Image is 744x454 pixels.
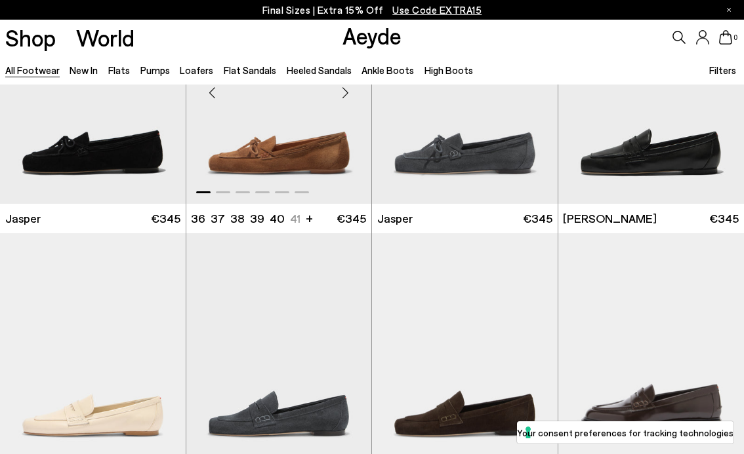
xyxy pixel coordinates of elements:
a: Heeled Sandals [287,64,352,76]
a: High Boots [424,64,473,76]
a: All Footwear [5,64,60,76]
div: Next slide [325,73,365,113]
a: Pumps [140,64,170,76]
button: Your consent preferences for tracking technologies [517,421,734,444]
label: Your consent preferences for tracking technologies [517,426,734,440]
span: €345 [151,210,180,227]
li: 38 [230,210,245,227]
a: 36 37 38 39 40 41 + €345 [186,204,372,233]
p: Final Sizes | Extra 15% Off [262,2,482,18]
a: Aeyde [342,22,402,49]
span: Jasper [5,210,41,227]
a: Shop [5,26,56,49]
a: Flat Sandals [224,64,276,76]
a: World [76,26,134,49]
span: €345 [709,210,739,227]
span: Filters [709,64,736,76]
li: 39 [250,210,264,227]
li: 37 [211,210,225,227]
li: 40 [270,210,285,227]
span: €345 [337,210,366,227]
a: New In [70,64,98,76]
span: €345 [523,210,552,227]
a: 0 [719,30,732,45]
div: Previous slide [193,73,232,113]
a: Flats [108,64,130,76]
ul: variant [191,210,297,227]
a: Loafers [180,64,213,76]
li: 36 [191,210,205,227]
a: Jasper €345 [372,204,558,233]
span: Navigate to /collections/ss25-final-sizes [392,4,482,16]
a: Ankle Boots [362,64,414,76]
span: 0 [732,34,739,41]
span: Jasper [377,210,413,227]
span: [PERSON_NAME] [563,210,657,227]
li: + [306,209,313,227]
